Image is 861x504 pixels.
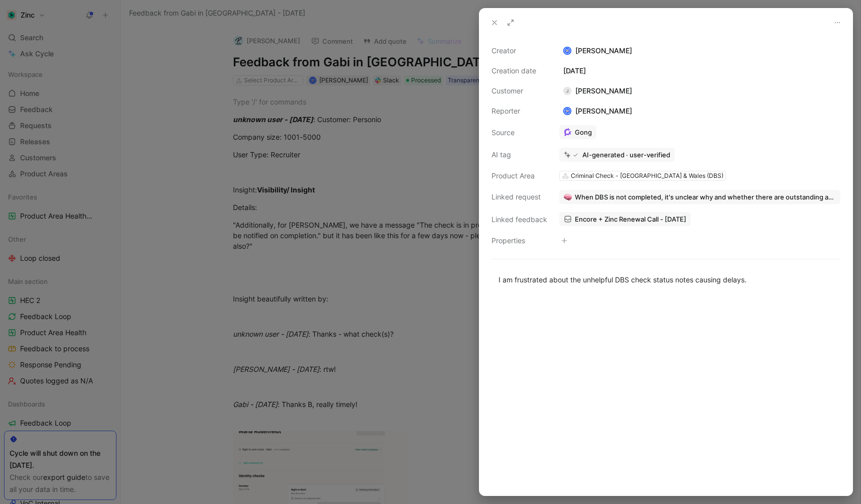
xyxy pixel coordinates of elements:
div: [PERSON_NAME] [559,105,636,117]
div: Properties [491,235,547,247]
span: When DBS is not completed, it's unclear why and whether there are outstanding actions from a cand... [575,192,836,201]
div: Product Area [491,170,547,182]
div: I am frustrated about the unhelpful DBS check status notes causing delays. [499,274,833,285]
div: AI-generated · user-verified [582,150,670,159]
div: Criminal Check - [GEOGRAPHIC_DATA] & Wales (DBS) [571,171,723,181]
div: [PERSON_NAME] [559,45,840,57]
div: Creation date [491,65,547,77]
a: Encore + Zinc Renewal Call - [DATE] [559,212,691,226]
button: 🧠When DBS is not completed, it's unclear why and whether there are outstanding actions from a can... [559,190,840,204]
img: avatar [564,108,571,115]
div: Linked feedback [491,214,547,226]
a: Gong [559,125,596,139]
div: Source [491,127,547,139]
img: 🧠 [564,193,572,201]
div: AI tag [491,149,547,161]
div: [PERSON_NAME] [559,85,636,97]
div: Creator [491,45,547,57]
div: Customer [491,85,547,97]
span: Encore + Zinc Renewal Call - [DATE] [575,215,686,224]
div: [DATE] [559,65,840,77]
div: J [563,87,571,95]
div: Reporter [491,105,547,117]
img: avatar [564,48,571,54]
div: Linked request [491,191,547,203]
